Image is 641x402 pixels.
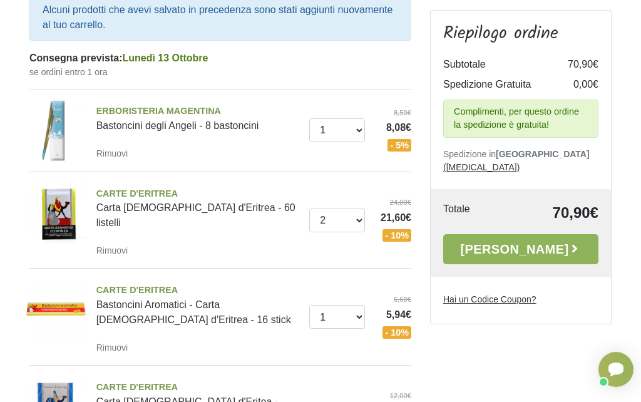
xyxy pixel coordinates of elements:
[548,54,598,75] td: 70,90€
[96,343,128,353] small: Rimuovi
[548,75,598,95] td: 0,00€
[96,145,133,161] a: Rimuovi
[25,100,87,162] img: Bastoncini degli Angeli - 8 bastoncini
[500,202,598,224] td: 70,90€
[96,284,300,325] a: CARTE D'ERITREABastoncini Aromatici - Carta [DEMOGRAPHIC_DATA] d'Eritrea - 16 stick
[96,105,300,131] a: ERBORISTERIA MAGENTINABastoncini degli Angeli - 8 bastoncini
[443,202,500,224] td: Totale
[374,294,411,305] del: 6,60€
[374,307,411,322] span: 5,94€
[96,242,133,258] a: Rimuovi
[374,120,411,135] span: 8,08€
[122,53,208,63] span: Lunedì 13 Ottobre
[443,148,598,174] p: Spedizione in
[96,187,300,201] span: CARTE D'ERITREA
[382,229,411,242] span: - 10%
[96,284,300,297] span: CARTE D'ERITREA
[443,162,520,172] a: ([MEDICAL_DATA])
[443,100,598,138] div: Complimenti, per questo ordine la spedizione è gratuita!
[96,381,300,394] span: CARTE D'ERITREA
[96,245,128,255] small: Rimuovi
[25,279,87,341] img: Bastoncini Aromatici - Carta Aromatica d'Eritrea - 16 stick
[96,105,300,118] span: ERBORISTERIA MAGENTINA
[443,75,548,95] td: Spedizione Gratuita
[382,326,411,339] span: - 10%
[496,149,590,159] b: [GEOGRAPHIC_DATA]
[443,23,598,44] h3: Riepilogo ordine
[374,391,411,401] del: 12,00€
[25,182,87,244] img: Carta Aromatica d'Eritrea - 60 listelli
[443,294,536,304] u: Hai un Codice Coupon?
[29,66,411,79] small: se ordini entro 1 ora
[29,51,411,66] div: Consegna prevista:
[374,108,411,118] del: 8,50€
[443,54,548,75] td: Subtotale
[443,234,598,264] a: [PERSON_NAME]
[598,352,633,387] iframe: Smartsupp widget button
[443,293,536,306] label: Hai un Codice Coupon?
[96,187,300,229] a: CARTE D'ERITREACarta [DEMOGRAPHIC_DATA] d'Eritrea - 60 listelli
[374,210,411,225] span: 21,60€
[374,197,411,208] del: 24,00€
[96,339,133,355] a: Rimuovi
[96,148,128,158] small: Rimuovi
[387,139,411,152] span: - 5%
